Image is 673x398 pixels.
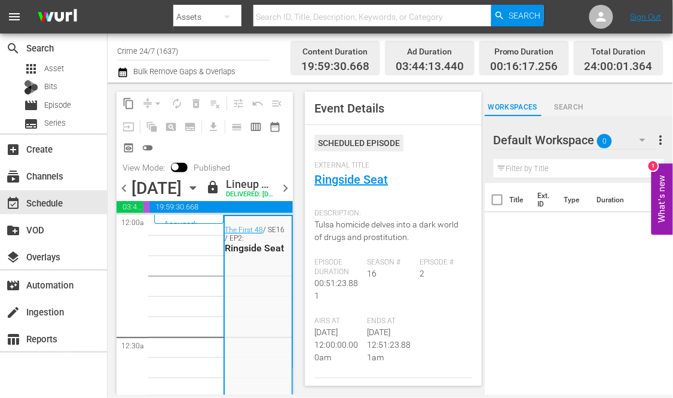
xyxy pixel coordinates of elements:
button: Search [491,5,544,26]
span: Event Details [314,101,384,116]
span: External Title [314,161,466,171]
div: Default Workspace [494,123,657,157]
span: Episode # [420,258,466,268]
span: 00:16:17.256 [143,201,149,213]
span: Bulk Remove Gaps & Overlaps [131,67,235,76]
span: Overlays [6,250,20,265]
a: Sign Out [631,12,662,22]
span: Ingestion [6,305,20,320]
button: more_vert [653,126,668,154]
span: Toggle to switch from Published to Draft view. [171,163,179,171]
div: Scheduled Episode [314,135,403,151]
span: Day Calendar View [223,115,246,138]
span: Asset [24,62,38,76]
span: 19:59:30.668 [301,60,369,74]
span: content_copy [123,98,134,110]
div: Ad Duration [396,43,464,60]
span: toggle_off [142,142,154,154]
span: date_range_outlined [269,121,281,133]
span: 16 [367,269,377,278]
a: Accused: Guilty or Innocent? [164,219,200,248]
span: Update Metadata from Key Asset [119,117,138,136]
span: Select an event to delete [186,94,206,113]
div: DELIVERED: [DATE] 4a (local) [226,191,273,199]
span: Refresh All Search Blocks [138,115,161,138]
th: Ext. ID [531,183,557,217]
span: chevron_left [117,181,131,196]
span: View Mode: [117,163,171,172]
span: Search [509,5,540,26]
span: more_vert [653,133,668,147]
span: Episode Duration [314,258,361,277]
span: Episode [44,99,71,111]
span: Reports [6,332,20,347]
span: 03:44:13.440 [117,201,143,213]
span: 2 [420,269,424,278]
span: Create [6,142,20,157]
span: Loop Content [167,94,186,113]
span: Bits [44,81,57,93]
span: Customize Events [225,92,248,115]
span: Month Calendar View [265,117,285,136]
span: subtitles [24,117,38,131]
span: Description: [314,209,466,218]
span: 19:59:30.668 [149,201,293,213]
span: preview_outlined [123,142,134,154]
span: 03:44:13.440 [396,60,464,74]
th: Duration [590,183,662,217]
span: Channels [6,169,20,184]
span: Week Calendar View [246,117,265,136]
img: ans4CAIJ8jUAAAAAAAAAAAAAAAAAAAAAAAAgQb4GAAAAAAAAAAAAAAAAAAAAAAAAJMjXAAAAAAAAAAAAAAAAAAAAAAAAgAT5G... [29,3,86,31]
span: 00:51:23.881 [314,278,358,300]
span: chevron_right [278,181,293,196]
th: Title [510,183,531,217]
a: The First 48 [225,226,263,234]
span: menu [7,10,22,24]
span: Download as CSV [200,115,223,138]
button: Open Feedback Widget [651,163,673,235]
span: Revert to Primary Episode [248,94,267,113]
span: 00:16:17.256 [490,60,558,74]
span: Remove Gaps & Overlaps [138,94,167,113]
span: lock [206,180,220,195]
span: Tulsa homicide delves into a dark world of drugs and prostitution. [314,220,458,242]
span: Series [44,117,66,129]
span: VOD [6,223,20,238]
span: Copy Lineup [119,94,138,113]
div: Ringside Seat [225,242,289,254]
span: View Backup [119,138,138,157]
div: 1 [648,161,658,171]
a: Ringside Seat [314,172,388,187]
th: Type [557,183,590,217]
span: Ends At [367,317,414,326]
span: Clear Lineup [206,94,225,113]
div: Lineup Delivered [226,178,273,191]
span: 24 hours Lineup View is OFF [138,138,157,157]
div: Total Duration [585,43,653,60]
span: Create Series Block [181,117,200,136]
div: Promo Duration [490,43,558,60]
span: Episode [24,98,38,113]
span: Airs At [314,317,361,326]
span: 0 [597,129,612,154]
span: Season # [367,258,414,268]
div: [DATE] [131,178,182,198]
span: Fill episodes with ad slates [267,94,286,113]
span: Published [188,163,236,172]
span: Search [541,101,598,114]
span: Schedule [6,196,20,211]
div: Content Duration [301,43,369,60]
span: calendar_view_week_outlined [250,121,262,133]
span: Asset [44,63,64,75]
span: Automation [6,278,20,293]
span: Workspaces [485,101,542,114]
div: / SE16 / EP2: [225,226,289,254]
span: Create Search Block [161,117,181,136]
span: Search [6,41,20,56]
span: 24:00:01.364 [585,60,653,74]
div: Bits [24,80,38,95]
span: [DATE] 12:51:23.881am [367,327,411,362]
span: [DATE] 12:00:00.000am [314,327,358,362]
